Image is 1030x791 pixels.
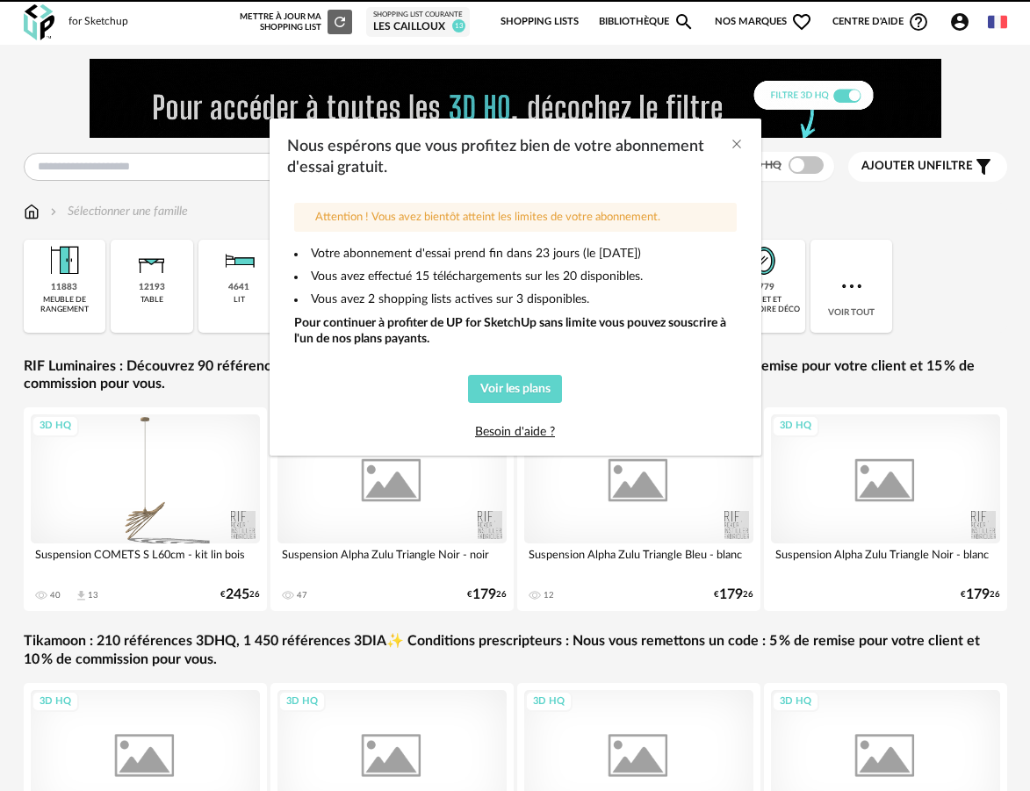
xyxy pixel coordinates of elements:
li: Vous avez effectué 15 téléchargements sur les 20 disponibles. [294,269,737,284]
li: Vous avez 2 shopping lists actives sur 3 disponibles. [294,291,737,307]
span: Attention ! Vous avez bientôt atteint les limites de votre abonnement. [315,212,660,223]
div: dialog [270,119,761,456]
button: Voir les plans [468,375,562,403]
span: Nous espérons que vous profitez bien de votre abonnement d'essai gratuit. [287,139,704,176]
span: Voir les plans [480,383,551,395]
div: Pour continuer à profiter de UP for SketchUp sans limite vous pouvez souscrire à l'un de nos plan... [294,315,737,347]
li: Votre abonnement d'essai prend fin dans 23 jours (le [DATE]) [294,246,737,262]
a: Besoin d'aide ? [475,426,555,438]
button: Close [730,136,744,155]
